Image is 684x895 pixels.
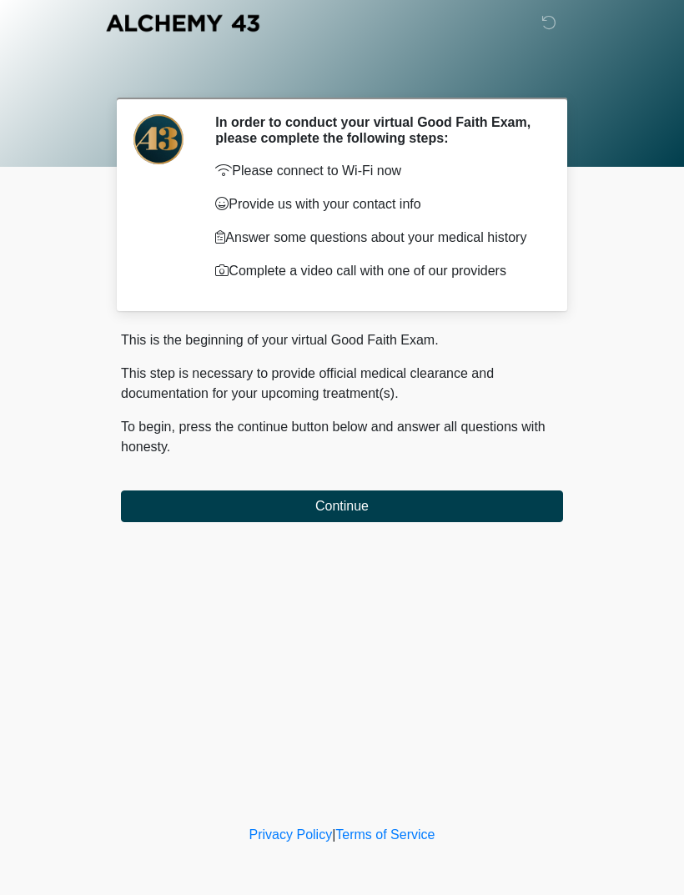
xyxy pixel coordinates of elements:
[215,114,538,146] h2: In order to conduct your virtual Good Faith Exam, please complete the following steps:
[249,827,333,842] a: Privacy Policy
[121,364,563,404] p: This step is necessary to provide official medical clearance and documentation for your upcoming ...
[215,261,538,281] p: Complete a video call with one of our providers
[104,13,261,33] img: Alchemy 43 Logo
[121,417,563,457] p: To begin, press the continue button below and answer all questions with honesty.
[108,60,576,91] h1: ‎ ‎ ‎ ‎
[215,228,538,248] p: Answer some questions about your medical history
[215,161,538,181] p: Please connect to Wi-Fi now
[121,330,563,350] p: This is the beginning of your virtual Good Faith Exam.
[335,827,435,842] a: Terms of Service
[133,114,184,164] img: Agent Avatar
[215,194,538,214] p: Provide us with your contact info
[332,827,335,842] a: |
[121,490,563,522] button: Continue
